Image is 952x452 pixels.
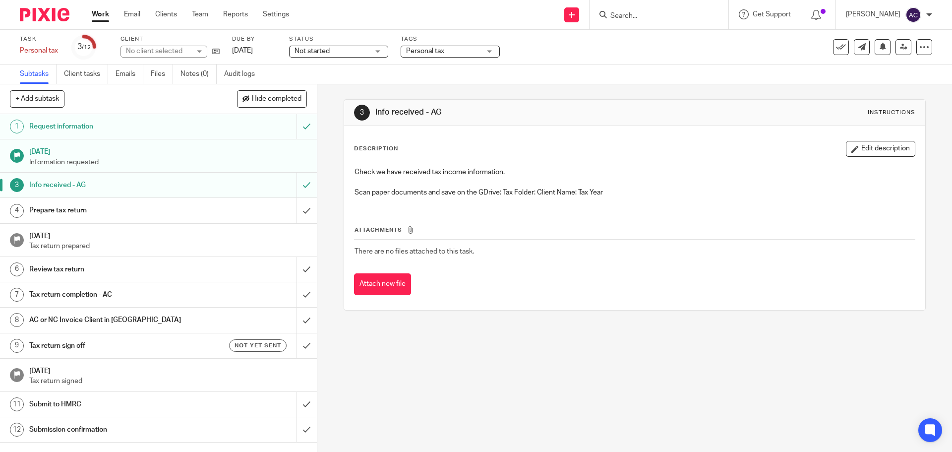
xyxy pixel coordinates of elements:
button: Edit description [846,141,915,157]
label: Tags [401,35,500,43]
a: Clients [155,9,177,19]
p: [PERSON_NAME] [846,9,900,19]
button: Hide completed [237,90,307,107]
a: Email [124,9,140,19]
span: Hide completed [252,95,301,103]
a: Notes (0) [180,65,217,84]
a: Settings [263,9,289,19]
h1: Submit to HMRC [29,397,201,412]
h1: Info received - AG [29,178,201,193]
div: Instructions [868,109,915,117]
h1: [DATE] [29,364,307,376]
div: 12 [10,423,24,437]
div: 3 [354,105,370,121]
h1: Submission confirmation [29,422,201,437]
p: Tax return prepared [29,241,307,251]
h1: Prepare tax return [29,203,201,218]
h1: AC or NC Invoice Client in [GEOGRAPHIC_DATA] [29,313,201,327]
h1: [DATE] [29,144,307,157]
div: 1 [10,120,24,133]
span: [DATE] [232,47,253,54]
a: Emails [116,65,143,84]
span: Not started [295,48,330,55]
div: 8 [10,313,24,327]
a: Work [92,9,109,19]
div: Personal tax [20,46,59,56]
h1: Request information [29,119,201,134]
input: Search [609,12,699,21]
span: Personal tax [406,48,444,55]
button: + Add subtask [10,90,64,107]
div: 3 [10,178,24,192]
div: 7 [10,288,24,302]
small: /12 [82,45,91,50]
img: Pixie [20,8,69,21]
h1: [DATE] [29,229,307,241]
h1: Tax return completion - AC [29,287,201,302]
h1: Tax return sign off [29,338,201,353]
p: Information requested [29,157,307,167]
div: 11 [10,397,24,411]
div: 9 [10,339,24,353]
label: Status [289,35,388,43]
a: Client tasks [64,65,108,84]
span: There are no files attached to this task. [355,248,474,255]
span: Not yet sent [235,341,281,350]
div: 6 [10,262,24,276]
p: Tax return signed [29,376,307,386]
p: Description [354,145,398,153]
button: Attach new file [354,273,411,296]
div: 4 [10,204,24,218]
label: Task [20,35,59,43]
label: Client [120,35,220,43]
label: Due by [232,35,277,43]
a: Team [192,9,208,19]
span: Attachments [355,227,402,233]
div: No client selected [126,46,190,56]
img: svg%3E [905,7,921,23]
a: Subtasks [20,65,57,84]
p: Check we have received tax income information. [355,167,914,177]
h1: Info received - AG [375,107,656,118]
div: 3 [77,41,91,53]
span: Get Support [753,11,791,18]
p: Scan paper documents and save on the GDrive: Tax Folder: Client Name: Tax Year [355,188,914,197]
a: Reports [223,9,248,19]
a: Files [151,65,173,84]
a: Audit logs [224,65,262,84]
h1: Review tax return [29,262,201,277]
